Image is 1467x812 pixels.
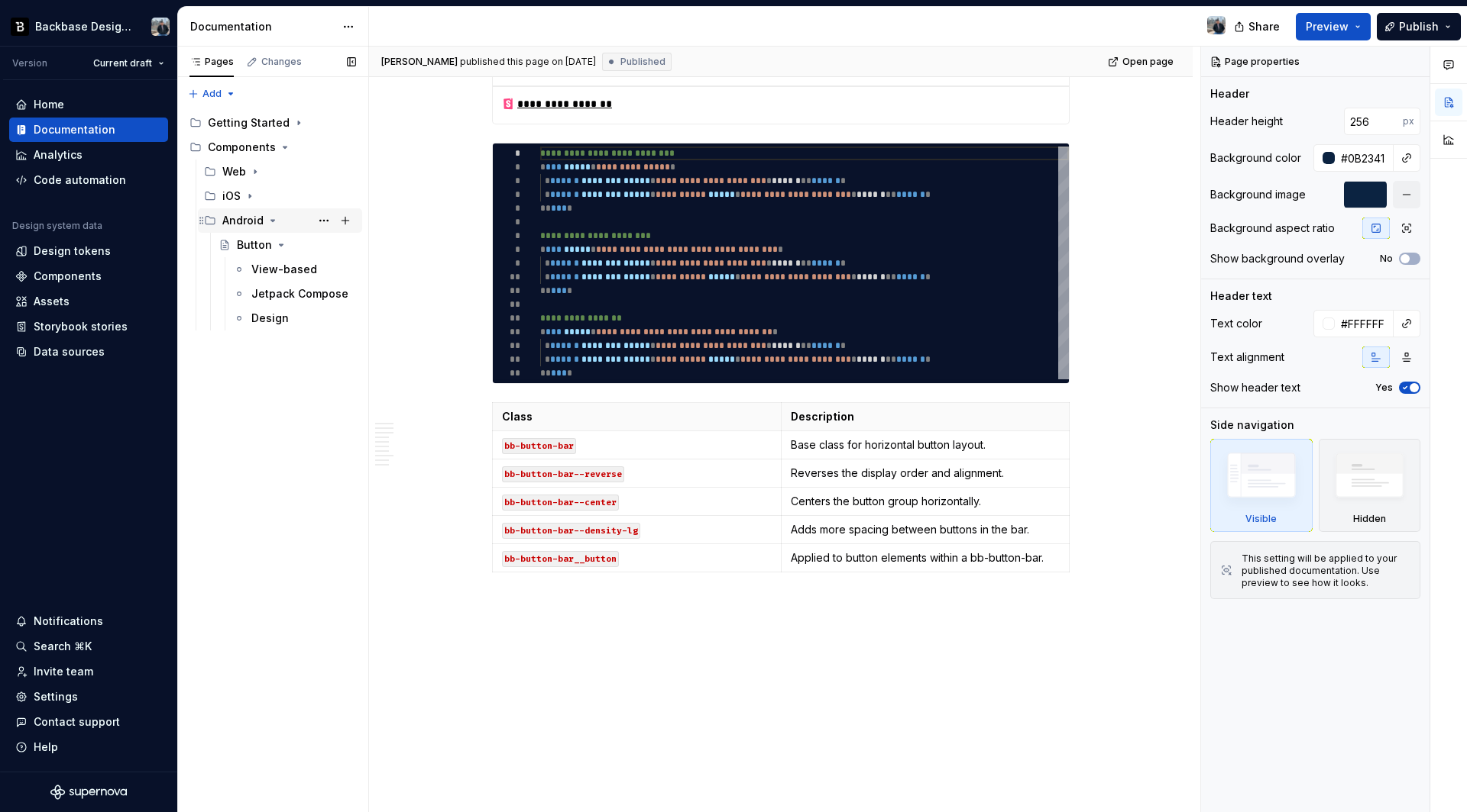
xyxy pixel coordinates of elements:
button: Search ⌘K [9,634,168,659]
div: Getting Started [208,115,290,130]
div: Components [183,135,362,159]
a: Settings [9,685,168,709]
code: bb-button-bar--reverse [502,466,624,482]
div: iOS [222,188,241,204]
a: Documentation [9,118,168,142]
a: Components [9,264,168,288]
div: Design tokens [34,243,111,259]
div: Version [12,57,47,69]
p: Adds more spacing between buttons in the bar. [791,522,1061,537]
a: Design tokens [9,239,168,263]
a: Assets [9,289,168,314]
span: [PERSON_NAME] [381,56,458,68]
a: Invite team [9,659,168,684]
div: Pages [189,56,234,68]
div: Header [1210,86,1249,101]
button: Contact support [9,710,168,734]
img: Adam Schwarcz [1207,16,1226,34]
div: Invite team [34,664,93,679]
input: Auto [1335,310,1394,337]
div: Notifications [34,614,103,629]
button: Add [183,83,241,105]
svg: Supernova Logo [50,785,127,800]
code: bb-button-bar__button [502,551,619,567]
div: published this page on [DATE] [460,56,596,68]
button: Preview [1296,13,1371,40]
code: bb-button-bar--center [502,495,619,511]
button: Backbase Design SystemAdam Schwarcz [3,10,174,43]
a: Button [212,233,362,257]
strong: Description [791,410,854,423]
div: Background color [1210,150,1301,166]
img: ef5c8306-425d-487c-96cf-06dd46f3a532.png [11,18,29,36]
a: Code automation [9,168,168,192]
div: Visible [1210,439,1313,532]
div: Hidden [1353,513,1386,525]
div: Side navigation [1210,417,1294,433]
p: Reverses the display order and alignment. [791,466,1061,481]
div: Show background overlay [1210,251,1345,266]
div: Components [208,140,276,155]
a: Storybook stories [9,314,168,339]
div: Background aspect ratio [1210,221,1335,236]
div: Jetpack Compose [251,286,348,301]
div: Documentation [34,122,115,137]
div: Storybook stories [34,319,128,334]
a: Data sources [9,340,168,364]
button: Share [1226,13,1290,40]
div: Header height [1210,114,1283,129]
div: Documentation [190,19,335,34]
div: Search ⌘K [34,639,92,654]
span: Preview [1306,19,1349,34]
div: Code automation [34,172,126,188]
span: Published [620,56,665,68]
code: bb-button-bar--density-lg [502,523,640,539]
div: Web [222,164,246,179]
div: Android [222,213,264,228]
div: Header text [1210,288,1272,304]
div: Web [198,159,362,184]
input: Auto [1344,108,1403,135]
div: Visible [1245,513,1277,525]
div: Text alignment [1210,350,1284,365]
div: Changes [261,56,302,68]
div: Components [34,269,102,284]
a: Open page [1103,51,1180,72]
img: Adam Schwarcz [151,18,170,36]
div: Home [34,97,64,112]
span: Share [1248,19,1280,34]
div: Android [198,208,362,233]
div: Settings [34,689,78,704]
code: bb-button-bar [502,438,576,454]
div: Backbase Design System [35,19,133,34]
a: Design [227,306,362,330]
button: Help [9,735,168,759]
div: Contact support [34,714,120,730]
div: Assets [34,294,70,309]
div: Getting Started [183,111,362,135]
div: This setting will be applied to your published documentation. Use preview to see how it looks. [1242,553,1410,589]
div: Design [251,311,289,326]
button: Publish [1377,13,1461,40]
label: Yes [1375,382,1393,394]
div: Button [237,237,272,253]
input: Auto [1335,144,1394,172]
button: Current draft [86,53,171,74]
p: Base class for horizontal button layout. [791,437,1061,453]
span: Current draft [93,57,152,69]
div: Design system data [12,220,102,232]
a: Analytics [9,143,168,167]
p: px [1403,115,1414,127]
a: Home [9,92,168,117]
p: Centers the button group horizontally. [791,494,1061,509]
span: Open page [1122,56,1174,68]
label: No [1380,253,1393,265]
span: Add [202,88,222,100]
span: Publish [1399,19,1439,34]
div: iOS [198,184,362,208]
strong: Class [502,410,533,423]
div: View-based [251,262,317,277]
a: View-based [227,257,362,282]
div: Hidden [1319,439,1421,532]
